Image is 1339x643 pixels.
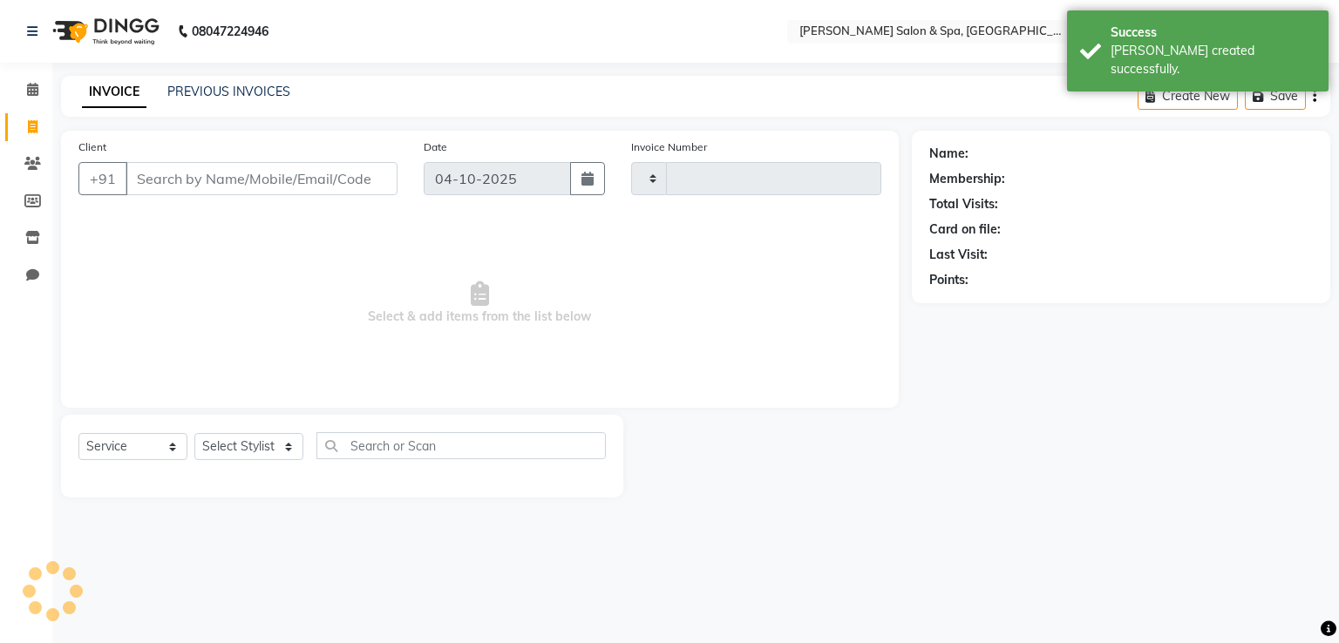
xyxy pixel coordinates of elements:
input: Search by Name/Mobile/Email/Code [126,162,398,195]
label: Date [424,139,447,155]
a: INVOICE [82,77,146,108]
img: logo [44,7,164,56]
button: +91 [78,162,127,195]
div: Points: [929,271,969,289]
div: Membership: [929,170,1005,188]
a: PREVIOUS INVOICES [167,84,290,99]
div: Bill created successfully. [1111,42,1315,78]
label: Client [78,139,106,155]
input: Search or Scan [316,432,606,459]
div: Card on file: [929,220,1001,239]
button: Save [1245,83,1306,110]
div: Name: [929,145,969,163]
div: Last Visit: [929,246,988,264]
b: 08047224946 [192,7,268,56]
div: Success [1111,24,1315,42]
span: Select & add items from the list below [78,216,881,390]
button: Create New [1138,83,1238,110]
div: Total Visits: [929,195,998,213]
label: Invoice Number [631,139,707,155]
